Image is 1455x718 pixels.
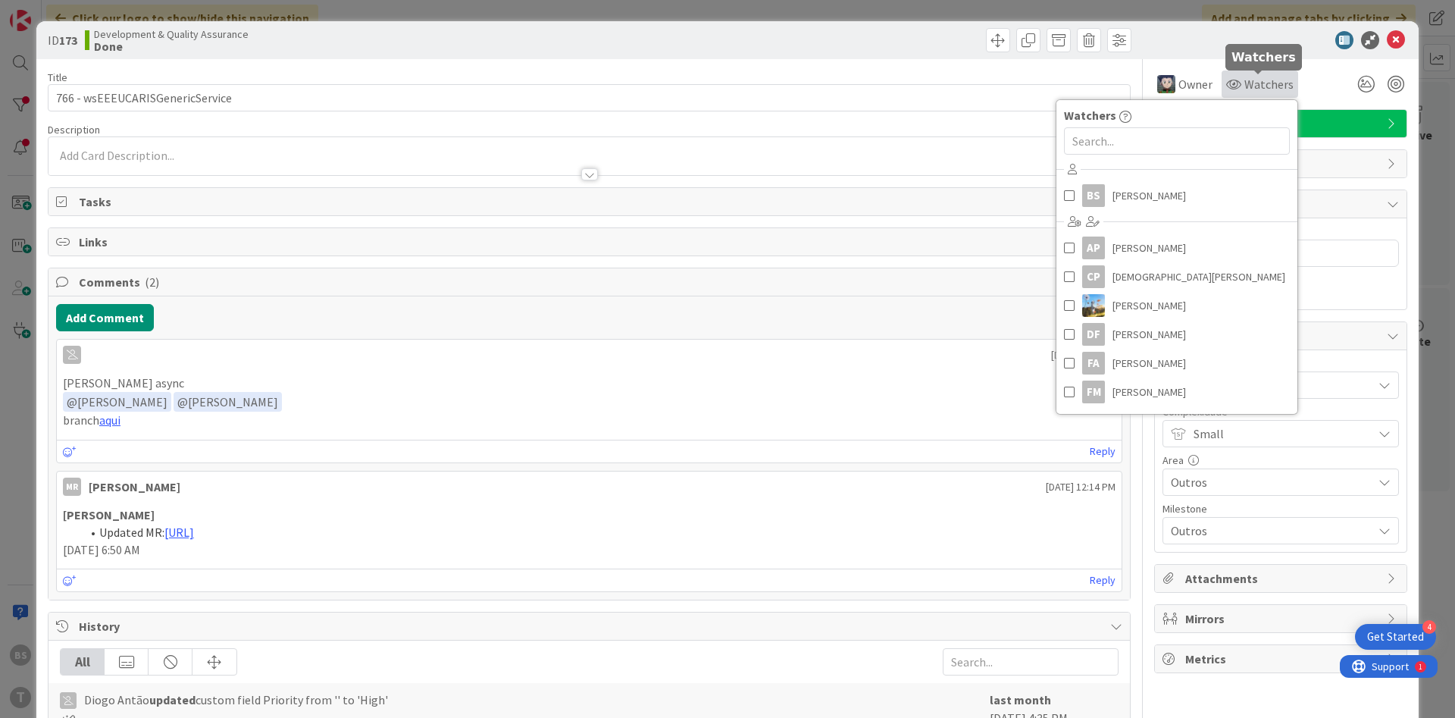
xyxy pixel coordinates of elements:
[63,412,1115,429] p: branch
[1082,381,1105,403] div: FM
[1056,262,1297,291] a: CP[DEMOGRAPHIC_DATA][PERSON_NAME]
[1082,294,1105,317] img: DG
[149,692,196,707] b: updated
[1051,347,1115,363] span: [DATE] 4:34 PM
[1367,629,1424,644] div: Get Started
[1056,181,1297,210] a: BS[PERSON_NAME]
[79,193,1103,211] span: Tasks
[1112,237,1186,259] span: [PERSON_NAME]
[1171,472,1365,493] span: Outros
[48,31,77,49] span: ID
[1064,127,1290,155] input: Search...
[61,649,105,675] div: All
[1162,406,1399,417] div: Complexidade
[1112,323,1186,346] span: [PERSON_NAME]
[99,412,120,428] a: aqui
[79,6,83,18] div: 1
[1056,406,1297,435] a: FC[PERSON_NAME]
[1171,520,1365,541] span: Outros
[1185,650,1379,668] span: Metrics
[1082,237,1105,259] div: AP
[99,525,164,540] span: Updated MR:
[1112,352,1186,375] span: [PERSON_NAME]
[32,2,69,20] span: Support
[1056,291,1297,320] a: DG[PERSON_NAME]
[48,71,67,84] label: Title
[1355,624,1436,650] div: Open Get Started checklist, remaining modules: 4
[1082,184,1105,207] div: BS
[94,40,249,52] b: Done
[1162,503,1399,514] div: Milestone
[1112,265,1285,288] span: [DEMOGRAPHIC_DATA][PERSON_NAME]
[1112,294,1186,317] span: [PERSON_NAME]
[56,304,154,331] button: Add Comment
[1157,75,1175,93] img: LS
[84,691,388,709] span: Diogo Antão custom field Priority from '' to 'High'
[1178,75,1212,93] span: Owner
[67,394,167,409] span: [PERSON_NAME]
[1185,610,1379,628] span: Mirrors
[1046,479,1115,495] span: [DATE] 12:14 PM
[1194,423,1365,444] span: Small
[1082,352,1105,375] div: FA
[1082,265,1105,288] div: CP
[63,375,1115,392] p: [PERSON_NAME] async
[1056,378,1297,406] a: FM[PERSON_NAME]
[1162,455,1399,466] div: Area
[1056,349,1297,378] a: FA[PERSON_NAME]
[79,233,1103,251] span: Links
[79,273,1103,291] span: Comments
[177,394,188,409] span: @
[164,525,194,540] a: [URL]
[63,542,140,557] span: [DATE] 6:50 AM
[67,394,77,409] span: @
[1112,184,1186,207] span: [PERSON_NAME]
[1090,442,1115,461] a: Reply
[59,33,77,48] b: 173
[990,692,1051,707] b: last month
[1231,50,1296,64] h5: Watchers
[63,478,81,496] div: MR
[1056,320,1297,349] a: DF[PERSON_NAME]
[48,84,1131,111] input: type card name here...
[177,394,278,409] span: [PERSON_NAME]
[79,617,1103,635] span: History
[1422,620,1436,634] div: 4
[145,274,159,290] span: ( 2 )
[1064,106,1116,124] span: Watchers
[1082,323,1105,346] div: DF
[94,28,249,40] span: Development & Quality Assurance
[1112,381,1186,403] span: [PERSON_NAME]
[1056,234,1297,262] a: AP[PERSON_NAME]
[1185,569,1379,588] span: Attachments
[48,123,100,136] span: Description
[1090,571,1115,590] a: Reply
[89,478,180,496] div: [PERSON_NAME]
[63,507,155,522] strong: [PERSON_NAME]
[1244,75,1294,93] span: Watchers
[943,648,1119,676] input: Search...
